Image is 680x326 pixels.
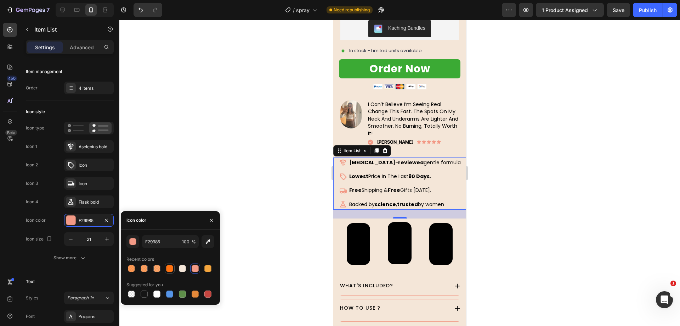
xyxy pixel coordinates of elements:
[656,291,673,308] iframe: Intercom live chat
[26,180,38,187] div: Icon 3
[79,181,112,187] div: Icon
[67,295,94,301] span: Paragraph 1*
[79,199,112,205] div: Flask bold
[35,44,55,51] p: Settings
[26,252,114,264] button: Show more
[639,6,657,14] div: Publish
[79,162,112,168] div: Icon
[79,217,99,224] div: F29985
[79,85,112,92] div: 4 items
[26,125,44,131] div: Icon type
[296,6,310,14] span: spray
[3,3,53,17] button: 7
[26,162,38,168] div: Icon 2
[53,254,86,261] div: Show more
[79,144,112,150] div: Asclepius bold
[26,68,62,75] div: Item management
[633,3,663,17] button: Publish
[26,295,38,301] div: Styles
[26,313,35,320] div: Font
[46,6,50,14] p: 7
[64,292,114,304] button: Paragraph 1*
[607,3,630,17] button: Save
[542,6,588,14] span: 1 product assigned
[293,6,295,14] span: /
[26,234,53,244] div: Icon size
[26,143,37,150] div: Icon 1
[536,3,604,17] button: 1 product assigned
[79,314,112,320] div: Poppins
[70,44,94,51] p: Advanced
[134,3,162,17] div: Undo/Redo
[7,76,17,81] div: 450
[5,130,17,136] div: Beta
[126,256,154,263] div: Recent colors
[142,235,179,248] input: Eg: FFFFFF
[34,25,95,34] p: Item List
[192,239,196,245] span: %
[126,282,163,288] div: Suggested for you
[126,217,146,223] div: Icon color
[26,217,46,223] div: Icon color
[613,7,624,13] span: Save
[26,109,45,115] div: Icon style
[26,278,35,285] div: Text
[670,281,676,286] span: 1
[334,7,370,13] span: Need republishing
[26,199,38,205] div: Icon 4
[26,85,38,91] div: Order
[333,20,466,326] iframe: Design area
